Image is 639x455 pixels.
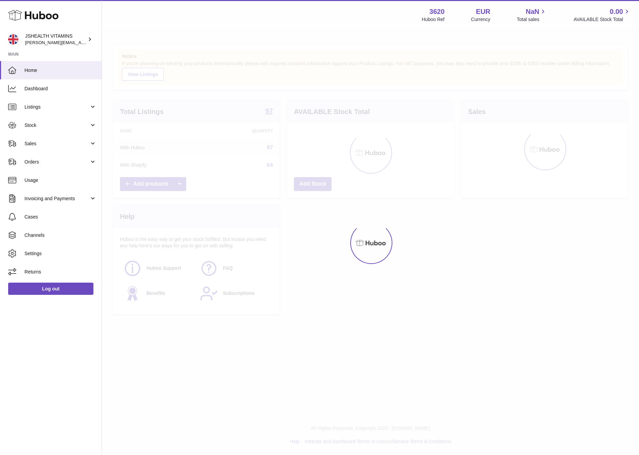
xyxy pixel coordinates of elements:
[476,7,490,16] strong: EUR
[24,177,96,184] span: Usage
[8,34,18,44] img: francesca@jshealthvitamins.com
[526,7,539,16] span: NaN
[471,16,491,23] div: Currency
[24,86,96,92] span: Dashboard
[24,159,89,165] span: Orders
[25,40,136,45] span: [PERSON_NAME][EMAIL_ADDRESS][DOMAIN_NAME]
[24,269,96,275] span: Returns
[422,16,445,23] div: Huboo Ref
[24,140,89,147] span: Sales
[573,16,631,23] span: AVAILABLE Stock Total
[24,232,96,239] span: Channels
[517,7,547,23] a: NaN Total sales
[24,195,89,202] span: Invoicing and Payments
[8,283,93,295] a: Log out
[24,104,89,110] span: Listings
[24,67,96,74] span: Home
[25,33,86,46] div: JSHEALTH VITAMINS
[24,250,96,257] span: Settings
[573,7,631,23] a: 0.00 AVAILABLE Stock Total
[429,7,445,16] strong: 3620
[610,7,623,16] span: 0.00
[24,214,96,220] span: Cases
[24,122,89,129] span: Stock
[517,16,547,23] span: Total sales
